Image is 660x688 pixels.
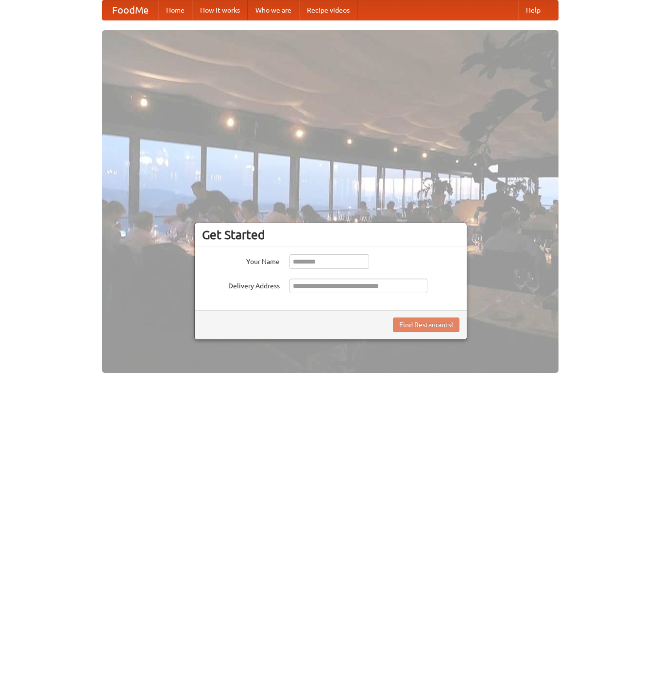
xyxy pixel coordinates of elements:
[248,0,299,20] a: Who we are
[202,254,280,266] label: Your Name
[192,0,248,20] a: How it works
[158,0,192,20] a: Home
[202,279,280,291] label: Delivery Address
[393,318,459,332] button: Find Restaurants!
[299,0,357,20] a: Recipe videos
[202,228,459,242] h3: Get Started
[518,0,548,20] a: Help
[102,0,158,20] a: FoodMe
